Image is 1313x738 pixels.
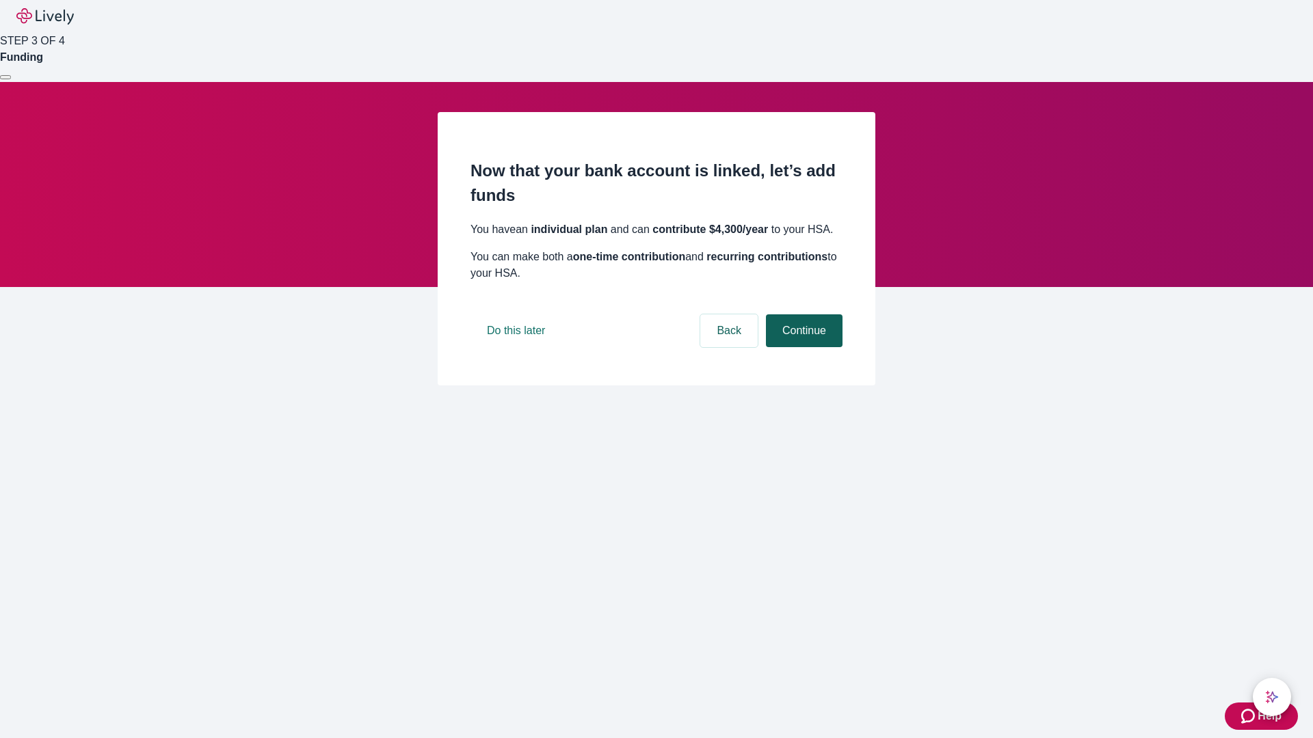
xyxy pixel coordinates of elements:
[1253,678,1291,716] button: chat
[652,223,768,235] strong: contribute $4,300 /year
[470,221,843,238] p: You have an and can to your HSA.
[470,159,843,208] h2: Now that your bank account is linked, let’s add funds
[1225,702,1298,730] button: Zendesk support iconHelp
[573,251,685,262] strong: one-time contribution
[470,249,843,282] p: You can make both a and to your HSA.
[16,8,74,25] img: Lively
[700,314,758,347] button: Back
[470,314,561,347] button: Do this later
[1265,690,1279,704] svg: Lively AI Assistant
[766,314,843,347] button: Continue
[1258,708,1282,724] span: Help
[1241,708,1258,724] svg: Zendesk support icon
[706,251,827,262] strong: recurring contributions
[531,223,607,235] strong: individual plan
